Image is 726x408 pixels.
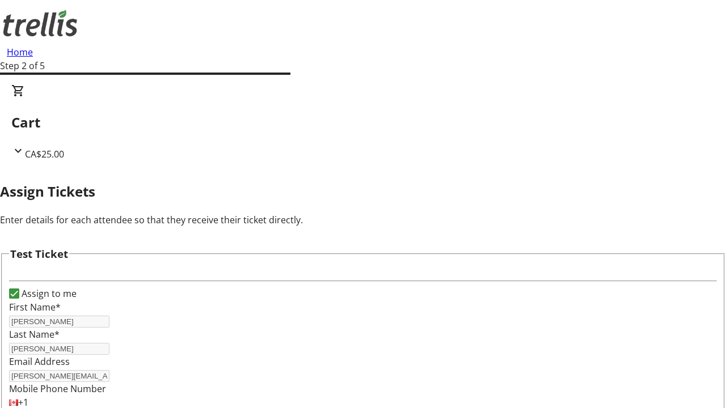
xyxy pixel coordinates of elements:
[10,246,68,262] h3: Test Ticket
[11,112,715,133] h2: Cart
[25,148,64,160] span: CA$25.00
[11,84,715,161] div: CartCA$25.00
[9,355,70,368] label: Email Address
[9,328,60,341] label: Last Name*
[19,287,77,300] label: Assign to me
[9,301,61,313] label: First Name*
[9,382,106,395] label: Mobile Phone Number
